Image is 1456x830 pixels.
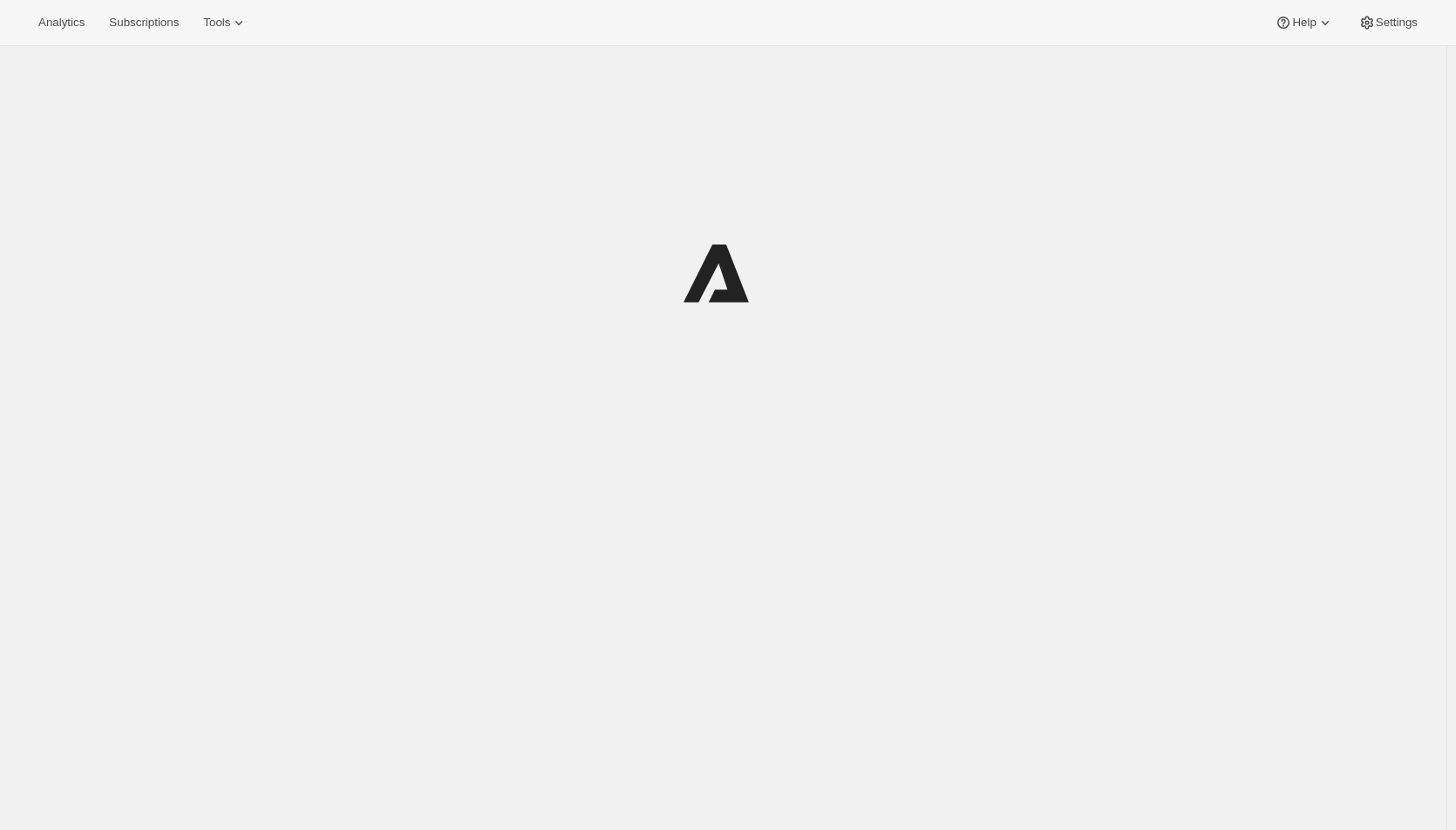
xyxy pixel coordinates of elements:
button: Help [1264,10,1344,35]
span: Tools [203,16,230,30]
button: Settings [1348,10,1428,35]
span: Settings [1376,16,1418,30]
span: Analytics [38,16,85,30]
button: Subscriptions [99,10,189,35]
button: Analytics [28,10,95,35]
span: Subscriptions [109,16,179,30]
button: Tools [193,10,258,35]
span: Help [1292,16,1316,30]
